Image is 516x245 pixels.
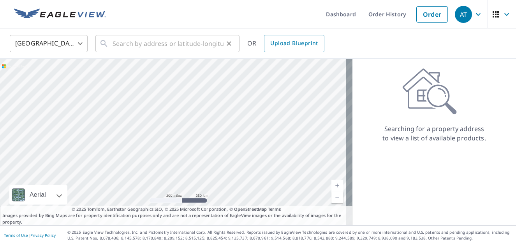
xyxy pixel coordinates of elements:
p: © 2025 Eagle View Technologies, Inc. and Pictometry International Corp. All Rights Reserved. Repo... [67,229,512,241]
img: EV Logo [14,9,106,20]
a: OpenStreetMap [234,206,267,212]
a: Terms [268,206,281,212]
span: © 2025 TomTom, Earthstar Geographics SIO, © 2025 Microsoft Corporation, © [72,206,281,213]
input: Search by address or latitude-longitude [113,33,224,54]
div: OR [247,35,324,52]
button: Clear [224,38,234,49]
a: Upload Blueprint [264,35,324,52]
div: Aerial [9,185,67,205]
p: Searching for a property address to view a list of available products. [382,124,486,143]
div: [GEOGRAPHIC_DATA] [10,33,88,54]
a: Order [416,6,448,23]
div: Aerial [27,185,48,205]
p: | [4,233,56,238]
a: Terms of Use [4,233,28,238]
a: Privacy Policy [30,233,56,238]
a: Current Level 5, Zoom Out [331,191,343,203]
span: Upload Blueprint [270,38,318,48]
div: AT [455,6,472,23]
a: Current Level 5, Zoom In [331,180,343,191]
